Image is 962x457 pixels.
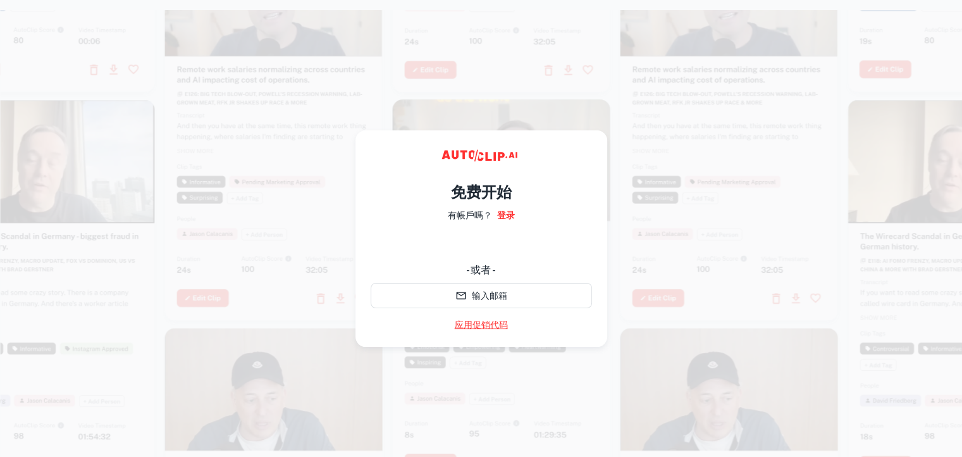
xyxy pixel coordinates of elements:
[364,231,598,259] iframe: “使用Google账号登录”按钮
[472,291,507,301] font: 输入邮箱
[451,183,512,201] font: 免费开始
[497,210,515,220] font: 登录
[371,283,592,308] button: 输入邮箱
[466,264,496,276] font: - 或者 -
[455,320,508,330] font: 应用促销代码
[497,208,515,222] a: 登录
[448,210,492,220] font: 有帳戶嗎？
